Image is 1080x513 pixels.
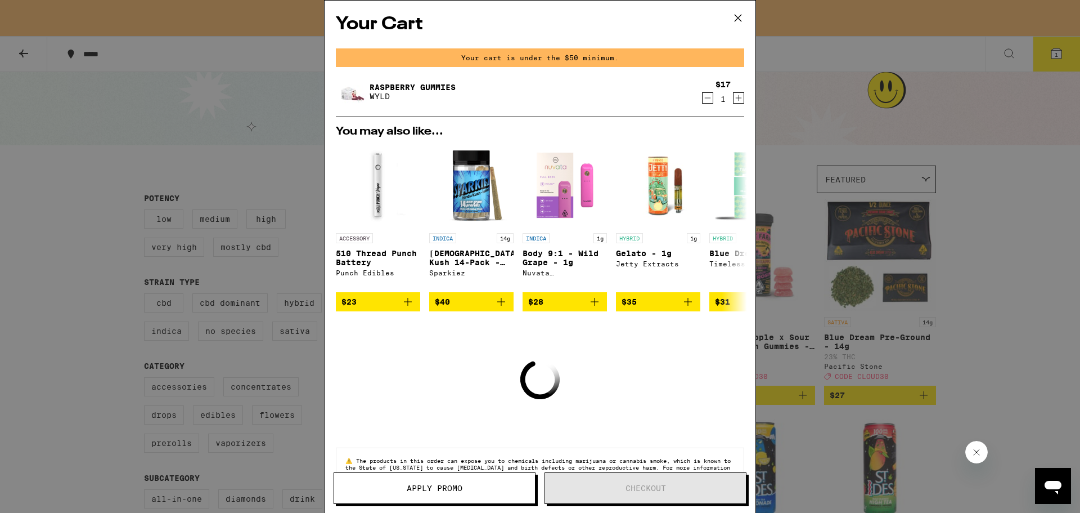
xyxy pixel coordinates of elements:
span: ⚠️ [345,457,356,464]
div: Your cart is under the $50 minimum. [336,48,744,67]
img: Sparkiez - Hindu Kush 14-Pack - 14g [429,143,514,227]
a: Raspberry Gummies [370,83,456,92]
a: Open page for Hindu Kush 14-Pack - 14g from Sparkiez [429,143,514,292]
p: 510 Thread Punch Battery [336,249,420,267]
img: Punch Edibles - 510 Thread Punch Battery [336,143,420,227]
iframe: Close message [965,441,988,463]
span: Apply Promo [407,484,462,492]
img: Nuvata (CA) - Body 9:1 - Wild Grape - 1g [523,143,607,227]
img: Raspberry Gummies [336,76,367,108]
a: Open page for Body 9:1 - Wild Grape - 1g from Nuvata (CA) [523,143,607,292]
p: 1g [593,233,607,243]
span: $35 [622,297,637,306]
button: Add to bag [709,292,794,311]
h2: Your Cart [336,12,744,37]
button: Apply Promo [334,472,535,504]
button: Add to bag [429,292,514,311]
div: $17 [715,80,731,89]
img: Jetty Extracts - Gelato - 1g [616,143,700,227]
span: $31 [715,297,730,306]
p: WYLD [370,92,456,101]
div: Sparkiez [429,269,514,276]
p: 14g [497,233,514,243]
a: Open page for 510 Thread Punch Battery from Punch Edibles [336,143,420,292]
div: Nuvata ([GEOGRAPHIC_DATA]) [523,269,607,276]
span: $40 [435,297,450,306]
div: 1 [715,95,731,104]
h2: You may also like... [336,126,744,137]
p: Body 9:1 - Wild Grape - 1g [523,249,607,267]
div: Punch Edibles [336,269,420,276]
span: Checkout [625,484,666,492]
img: Timeless - Blue Dream - 1g [709,143,794,227]
div: Timeless [709,260,794,267]
p: 1g [687,233,700,243]
button: Decrement [702,92,713,104]
iframe: Button to launch messaging window [1035,468,1071,504]
span: Hi. Need any help? [7,8,81,17]
span: The products in this order can expose you to chemicals including marijuana or cannabis smoke, whi... [345,457,731,478]
button: Add to bag [336,292,420,311]
p: [DEMOGRAPHIC_DATA] Kush 14-Pack - 14g [429,249,514,267]
div: Jetty Extracts [616,260,700,267]
span: $23 [341,297,357,306]
button: Increment [733,92,744,104]
p: Blue Dream - 1g [709,249,794,258]
p: HYBRID [709,233,736,243]
a: Open page for Blue Dream - 1g from Timeless [709,143,794,292]
a: [DOMAIN_NAME] [393,471,436,478]
p: HYBRID [616,233,643,243]
button: Checkout [544,472,746,504]
p: INDICA [523,233,550,243]
p: INDICA [429,233,456,243]
p: Gelato - 1g [616,249,700,258]
button: Add to bag [523,292,607,311]
span: $28 [528,297,543,306]
button: Add to bag [616,292,700,311]
a: Open page for Gelato - 1g from Jetty Extracts [616,143,700,292]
